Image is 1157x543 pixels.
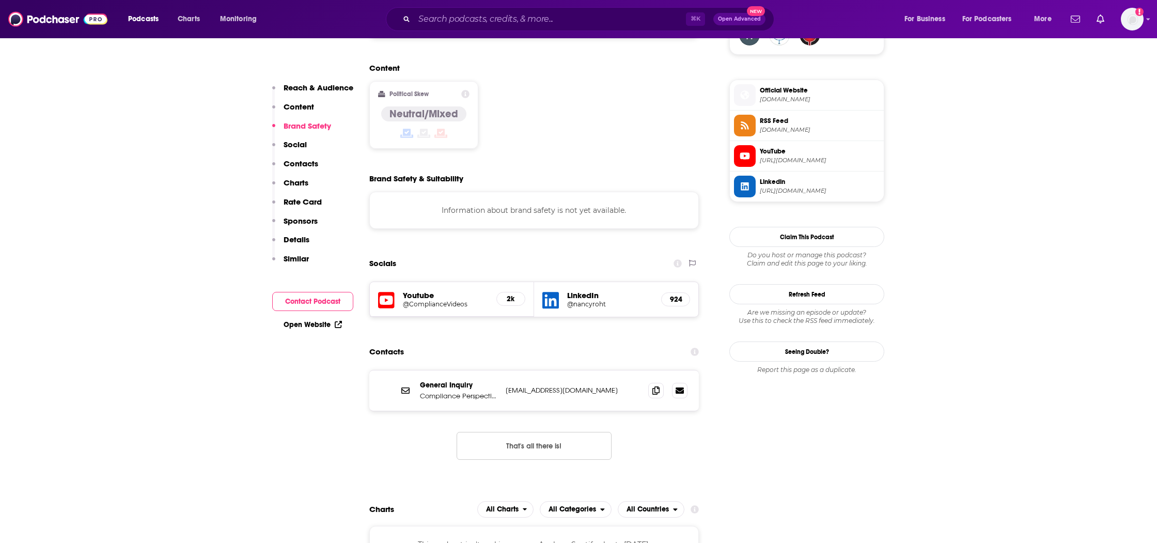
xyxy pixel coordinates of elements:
a: Official Website[DOMAIN_NAME] [734,84,880,106]
h5: 2k [505,294,517,303]
button: open menu [477,501,534,518]
h2: Charts [369,504,394,514]
span: Official Website [760,86,880,95]
h2: Brand Safety & Suitability [369,174,463,183]
img: User Profile [1121,8,1144,30]
div: Report this page as a duplicate. [729,366,884,374]
span: Do you host or manage this podcast? [729,251,884,259]
h5: Youtube [403,290,488,300]
span: More [1034,12,1052,26]
button: Social [272,139,307,159]
h5: LinkedIn [567,290,653,300]
button: Contact Podcast [272,292,353,311]
button: Show profile menu [1121,8,1144,30]
span: Monitoring [220,12,257,26]
h2: Political Skew [389,90,429,98]
span: All Categories [549,506,596,513]
button: Similar [272,254,309,273]
h2: Countries [618,501,684,518]
span: For Podcasters [962,12,1012,26]
p: Details [284,235,309,244]
button: Rate Card [272,197,322,216]
span: Linkedin [760,177,880,187]
h2: Socials [369,254,396,273]
button: Charts [272,178,308,197]
a: @nancyroht [567,300,653,308]
a: Charts [171,11,206,27]
span: RSS Feed [760,116,880,126]
h2: Categories [540,501,612,518]
button: open menu [1027,11,1065,27]
p: Brand Safety [284,121,331,131]
span: complianceandethics.org [760,126,880,134]
h2: Content [369,63,691,73]
p: Rate Card [284,197,322,207]
a: Linkedin[URL][DOMAIN_NAME] [734,176,880,197]
a: Open Website [284,320,342,329]
p: [EMAIL_ADDRESS][DOMAIN_NAME] [506,386,640,395]
span: complianceandethics.org [760,96,880,103]
img: Podchaser - Follow, Share and Rate Podcasts [8,9,107,29]
button: open menu [213,11,270,27]
button: open menu [956,11,1027,27]
a: Show notifications dropdown [1092,10,1108,28]
p: Social [284,139,307,149]
p: Charts [284,178,308,188]
h2: Platforms [477,501,534,518]
button: Content [272,102,314,121]
span: YouTube [760,147,880,156]
p: Compliance Perspectives [420,392,497,400]
div: Are we missing an episode or update? Use this to check the RSS feed immediately. [729,308,884,325]
a: Show notifications dropdown [1067,10,1084,28]
a: Seeing Double? [729,342,884,362]
button: Reach & Audience [272,83,353,102]
div: Search podcasts, credits, & more... [396,7,784,31]
p: Sponsors [284,216,318,226]
p: Content [284,102,314,112]
button: Nothing here. [457,432,612,460]
p: General Inquiry [420,381,497,390]
span: Charts [178,12,200,26]
span: https://www.linkedin.com/in/nancyroht [760,187,880,195]
a: YouTube[URL][DOMAIN_NAME] [734,145,880,167]
button: open menu [618,501,684,518]
span: All Countries [627,506,669,513]
input: Search podcasts, credits, & more... [414,11,686,27]
button: Sponsors [272,216,318,235]
span: New [747,6,765,16]
span: Podcasts [128,12,159,26]
button: Brand Safety [272,121,331,140]
a: RSS Feed[DOMAIN_NAME] [734,115,880,136]
div: Information about brand safety is not yet available. [369,192,699,229]
button: Refresh Feed [729,284,884,304]
button: Details [272,235,309,254]
span: For Business [904,12,945,26]
h2: Contacts [369,342,404,362]
button: Contacts [272,159,318,178]
p: Similar [284,254,309,263]
p: Reach & Audience [284,83,353,92]
span: https://www.youtube.com/@ComplianceVideos [760,157,880,164]
button: open menu [121,11,172,27]
span: ⌘ K [686,12,705,26]
h5: 924 [670,295,681,304]
h4: Neutral/Mixed [389,107,458,120]
svg: Add a profile image [1135,8,1144,16]
span: Logged in as thomaskoenig [1121,8,1144,30]
span: Open Advanced [718,17,761,22]
span: All Charts [486,506,519,513]
button: open menu [540,501,612,518]
p: Contacts [284,159,318,168]
button: Claim This Podcast [729,227,884,247]
button: Open AdvancedNew [713,13,765,25]
button: open menu [897,11,958,27]
div: Claim and edit this page to your liking. [729,251,884,268]
a: @ComplianceVideos [403,300,488,308]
